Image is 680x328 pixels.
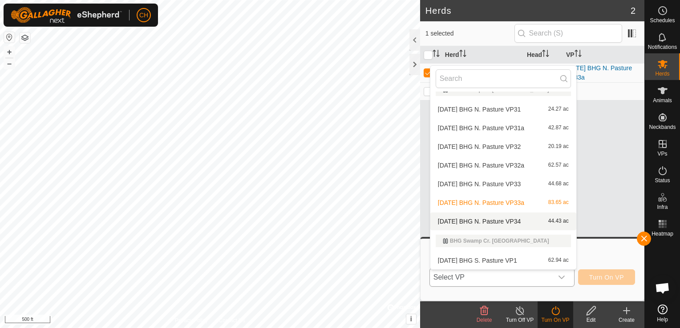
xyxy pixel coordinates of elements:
[430,194,576,212] li: 2025-10-10 BHG N. Pasture VP33a
[438,181,521,187] span: [DATE] BHG N. Pasture VP33
[459,51,466,58] p-sorticon: Activate to sort
[410,315,412,323] span: i
[650,18,675,23] span: Schedules
[406,314,416,324] button: i
[589,274,624,281] span: Turn On VP
[4,47,15,57] button: +
[548,200,569,206] span: 83.65 ac
[425,5,631,16] h2: Herds
[566,64,632,81] a: [DATE] BHG N. Pasture VP33a
[11,7,122,23] img: Gallagher Logo
[477,317,492,323] span: Delete
[548,218,569,224] span: 44.43 ac
[438,218,521,224] span: [DATE] BHG N. Pasture VP34
[219,316,245,324] a: Contact Us
[441,46,523,64] th: Herd
[649,124,676,130] span: Neckbands
[548,144,569,150] span: 20.19 ac
[430,212,576,230] li: 2025-10-10 BHG N. Pasture VP34
[20,32,30,43] button: Map Layers
[430,119,576,137] li: 2025-10-03 BHG N. Pasture VP31a
[563,82,644,100] td: -
[657,317,668,322] span: Help
[653,98,672,103] span: Animals
[430,138,576,156] li: 2025-10-03 BHG N. Pasture VP32
[175,316,208,324] a: Privacy Policy
[575,51,582,58] p-sorticon: Activate to sort
[438,162,524,168] span: [DATE] BHG N. Pasture VP32a
[438,144,521,150] span: [DATE] BHG N. Pasture VP32
[548,125,569,131] span: 42.87 ac
[578,269,635,285] button: Turn On VP
[436,69,571,88] input: Search
[563,46,644,64] th: VP
[433,51,440,58] p-sorticon: Activate to sort
[443,238,564,244] div: BHG Swamp Cr. [GEOGRAPHIC_DATA]
[548,257,569,264] span: 62.94 ac
[655,178,670,183] span: Status
[648,44,677,50] span: Notifications
[548,106,569,112] span: 24.27 ac
[523,46,563,64] th: Head
[514,24,622,43] input: Search (S)
[553,268,571,286] div: dropdown trigger
[139,11,148,20] span: CH
[438,125,524,131] span: [DATE] BHG N. Pasture VP31a
[655,71,669,76] span: Herds
[443,87,564,92] div: BHG Swamp Cr. [GEOGRAPHIC_DATA]
[631,4,635,17] span: 2
[573,316,609,324] div: Edit
[538,316,573,324] div: Turn On VP
[430,252,576,269] li: 2025-06-24 BHG S. Pasture VP1
[4,58,15,69] button: –
[657,204,668,210] span: Infra
[645,301,680,326] a: Help
[548,181,569,187] span: 44.68 ac
[425,29,514,38] span: 1 selected
[657,151,667,156] span: VPs
[430,268,553,286] span: Select VP
[430,100,576,118] li: 2025-09-30 BHG N. Pasture VP31
[542,51,549,58] p-sorticon: Activate to sort
[430,156,576,174] li: 2025-10-05 BHG N. Pasture VP32a
[430,175,576,193] li: 2025-10-05 BHG N. Pasture VP33
[438,106,521,112] span: [DATE] BHG N. Pasture VP31
[548,162,569,168] span: 62.57 ac
[438,257,517,264] span: [DATE] BHG S. Pasture VP1
[652,231,673,236] span: Heatmap
[438,200,524,206] span: [DATE] BHG N. Pasture VP33a
[609,316,644,324] div: Create
[4,32,15,43] button: Reset Map
[649,275,676,301] div: Open chat
[502,316,538,324] div: Turn Off VP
